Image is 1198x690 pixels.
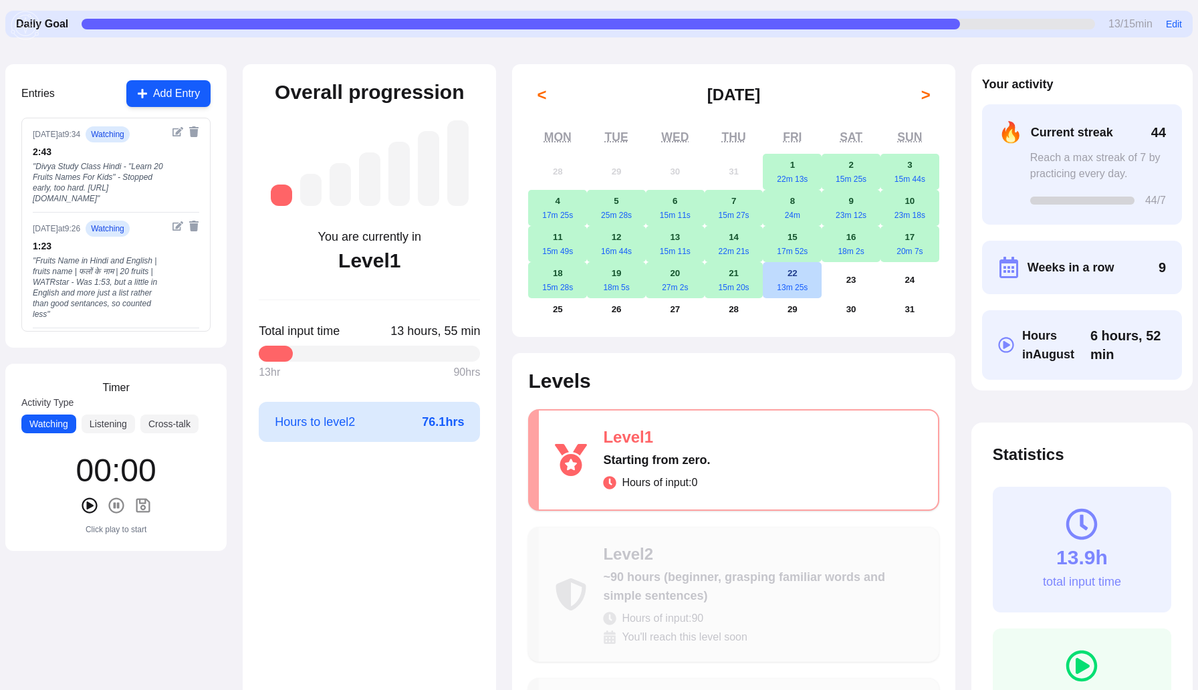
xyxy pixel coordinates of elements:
[822,174,880,185] div: 15m 25s
[553,232,563,242] abbr: August 11, 2025
[544,130,572,144] abbr: Monday
[140,415,199,433] button: Cross-talk
[587,298,646,321] button: August 26, 2025
[880,190,939,226] button: August 10, 202523m 18s
[587,190,646,226] button: August 5, 202525m 28s
[587,226,646,262] button: August 12, 202516m 44s
[271,185,292,206] div: Level 1: Starting from zero.
[587,282,646,293] div: 18m 5s
[388,142,410,206] div: Level 5: ~1,050 hours (high intermediate, understanding most everyday content)
[905,232,915,242] abbr: August 17, 2025
[763,154,822,190] button: August 1, 202522m 13s
[822,226,880,262] button: August 16, 202518m 2s
[556,196,560,206] abbr: August 4, 2025
[646,298,705,321] button: August 27, 2025
[705,262,763,298] button: August 21, 202515m 20s
[603,451,921,469] div: Starting from zero.
[705,190,763,226] button: August 7, 202515m 27s
[646,282,705,293] div: 27m 2s
[528,190,587,226] button: August 4, 202517m 25s
[897,130,922,144] abbr: Sunday
[33,239,167,253] div: 1 : 23
[1159,258,1166,277] span: 9
[612,166,622,177] abbr: July 29, 2025
[614,196,618,206] abbr: August 5, 2025
[172,126,183,137] button: Edit entry
[453,364,480,380] span: 90 hrs
[33,255,167,320] div: " Fruits Name in Hindi and English | fruits name | फलों के नाम | 20 fruits | WATRstar - Was 1:53,...
[300,174,322,206] div: Level 2: ~90 hours (beginner, grasping familiar words and simple sentences)
[998,120,1023,144] span: 🔥
[33,223,80,234] div: [DATE] at 9:26
[646,154,705,190] button: July 30, 2025
[788,304,798,314] abbr: August 29, 2025
[880,210,939,221] div: 23m 18s
[259,364,280,380] span: 13 hr
[604,130,628,144] abbr: Tuesday
[661,130,689,144] abbr: Wednesday
[705,282,763,293] div: 15m 20s
[880,226,939,262] button: August 17, 202520m 7s
[86,221,130,237] span: watching
[612,268,622,278] abbr: August 19, 2025
[846,275,856,285] abbr: August 23, 2025
[553,304,563,314] abbr: August 25, 2025
[275,80,464,104] h2: Overall progression
[1108,16,1153,32] span: 13 / 15 min
[1043,572,1121,591] div: total input time
[790,160,795,170] abbr: August 1, 2025
[1166,17,1182,31] button: Edit
[763,226,822,262] button: August 15, 202517m 52s
[822,190,880,226] button: August 9, 202523m 12s
[86,126,130,142] span: watching
[880,154,939,190] button: August 3, 202515m 44s
[846,304,856,314] abbr: August 30, 2025
[731,196,736,206] abbr: August 7, 2025
[21,396,211,409] label: Activity Type
[330,163,351,206] div: Level 3: ~260 hours (low intermediate, understanding simple conversations)
[907,160,912,170] abbr: August 3, 2025
[848,196,853,206] abbr: August 9, 2025
[528,262,587,298] button: August 18, 202515m 28s
[86,524,146,535] div: Click play to start
[102,380,129,396] h3: Timer
[705,210,763,221] div: 15m 27s
[528,369,939,393] h2: Levels
[390,322,480,340] span: Click to toggle between decimal and time format
[646,262,705,298] button: August 20, 202527m 2s
[705,246,763,257] div: 22m 21s
[646,210,705,221] div: 15m 11s
[905,304,915,314] abbr: August 31, 2025
[705,226,763,262] button: August 14, 202522m 21s
[670,232,680,242] abbr: August 13, 2025
[1151,123,1166,142] span: 44
[587,154,646,190] button: July 29, 2025
[275,413,355,431] span: Hours to level 2
[528,82,555,108] button: <
[612,304,622,314] abbr: August 26, 2025
[822,262,880,298] button: August 23, 2025
[729,304,739,314] abbr: August 28, 2025
[729,166,739,177] abbr: July 31, 2025
[587,210,646,221] div: 25m 28s
[76,455,156,487] div: 00 : 00
[33,145,167,158] div: 2 : 43
[528,210,587,221] div: 17m 25s
[822,298,880,321] button: August 30, 2025
[763,262,822,298] button: August 22, 202513m 25s
[528,226,587,262] button: August 11, 202515m 49s
[763,298,822,321] button: August 29, 2025
[763,282,822,293] div: 13m 25s
[913,82,939,108] button: >
[603,427,921,448] div: Level 1
[33,161,167,204] div: " Divya Study Class Hindi - "Learn 20 Fruits Names For Kids" - Stopped early, too hard. [URL][DOM...
[318,227,421,246] div: You are currently in
[670,166,680,177] abbr: July 30, 2025
[822,210,880,221] div: 23m 12s
[790,196,795,206] abbr: August 8, 2025
[982,75,1182,94] h2: Your activity
[646,190,705,226] button: August 6, 202515m 11s
[528,298,587,321] button: August 25, 2025
[33,129,80,140] div: [DATE] at 9:34
[729,268,739,278] abbr: August 21, 2025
